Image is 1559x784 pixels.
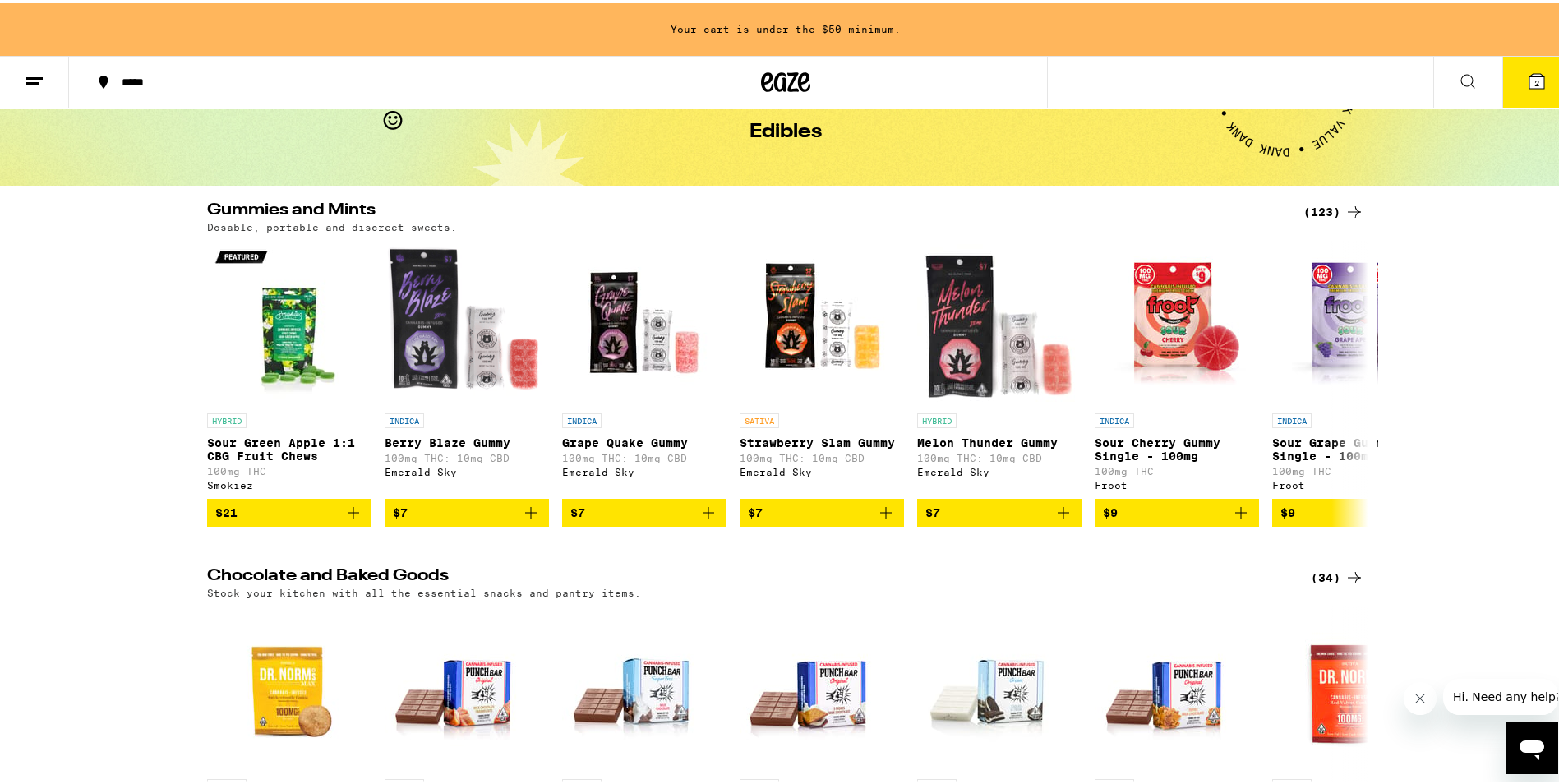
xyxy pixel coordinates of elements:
p: Dosable, portable and discreet sweets. [207,219,457,229]
div: Froot [1272,477,1437,487]
a: Open page for Sour Grape Gummy Single - 100mg from Froot [1272,238,1437,496]
p: 100mg THC [207,463,371,473]
img: Dr. Norm's - Red Velvet Mini Cookie MAX [1272,603,1437,768]
p: Sour Grape Gummy Single - 100mg [1272,433,1437,459]
span: $9 [1280,503,1295,516]
button: Add to bag [207,496,371,523]
span: $7 [748,503,763,516]
div: Emerald Sky [385,463,549,474]
p: 100mg THC [1095,463,1259,473]
a: Open page for Melon Thunder Gummy from Emerald Sky [917,238,1082,496]
img: Froot - Sour Grape Gummy Single - 100mg [1272,238,1437,402]
img: Punch Edibles - Milk Chocolate Caramel Bits 100mg [385,603,549,768]
img: Emerald Sky - Strawberry Slam Gummy [740,238,904,402]
div: Emerald Sky [917,463,1082,474]
p: INDICA [1272,410,1312,425]
div: Smokiez [207,477,371,487]
p: Stock your kitchen with all the essential snacks and pantry items. [207,584,641,595]
span: $7 [393,503,408,516]
p: 100mg THC: 10mg CBD [917,450,1082,460]
iframe: Message from company [1443,676,1558,712]
button: Add to bag [385,496,549,523]
button: Add to bag [740,496,904,523]
span: 2 [1534,75,1539,85]
img: Punch Edibles - Solventless Cookies N' Cream [917,603,1082,768]
button: Add to bag [917,496,1082,523]
p: 100mg THC [1272,463,1437,473]
img: Emerald Sky - Berry Blaze Gummy [385,238,549,402]
img: Smokiez - Sour Green Apple 1:1 CBG Fruit Chews [207,238,371,402]
a: (34) [1311,565,1364,584]
img: Dr. Norm's - Max Dose: Snickerdoodle Mini Cookie - Indica [207,603,371,768]
p: SATIVA [740,410,779,425]
button: Add to bag [1095,496,1259,523]
a: Open page for Sour Cherry Gummy Single - 100mg from Froot [1095,238,1259,496]
a: (123) [1303,199,1364,219]
img: Punch Edibles - SF Milk Chocolate Solventless 100mg [562,603,726,768]
p: Strawberry Slam Gummy [740,433,904,446]
p: 100mg THC: 10mg CBD [740,450,904,460]
p: HYBRID [207,410,247,425]
a: Open page for Strawberry Slam Gummy from Emerald Sky [740,238,904,496]
p: Melon Thunder Gummy [917,433,1082,446]
span: Hi. Need any help? [10,12,118,25]
div: Froot [1095,477,1259,487]
img: Froot - Sour Cherry Gummy Single - 100mg [1095,238,1259,402]
button: Add to bag [562,496,726,523]
span: $21 [215,503,238,516]
p: Sour Cherry Gummy Single - 100mg [1095,433,1259,459]
p: 100mg THC: 10mg CBD [385,450,549,460]
p: Berry Blaze Gummy [385,433,549,446]
button: Add to bag [1272,496,1437,523]
span: $9 [1103,503,1118,516]
span: $7 [925,503,940,516]
p: INDICA [1095,410,1134,425]
h2: Gummies and Mints [207,199,1284,219]
p: Sour Green Apple 1:1 CBG Fruit Chews [207,433,371,459]
div: Emerald Sky [562,463,726,474]
h2: Chocolate and Baked Goods [207,565,1284,584]
img: Emerald Sky - Melon Thunder Gummy [917,238,1082,402]
span: $7 [570,503,585,516]
iframe: Button to launch messaging window [1506,718,1558,771]
a: Open page for Berry Blaze Gummy from Emerald Sky [385,238,549,496]
iframe: Close message [1404,679,1437,712]
p: INDICA [562,410,602,425]
div: Emerald Sky [740,463,904,474]
p: 100mg THC: 10mg CBD [562,450,726,460]
img: Punch Edibles - Toffee Milk Chocolate [1095,603,1259,768]
h1: Edibles [750,119,822,139]
a: Open page for Sour Green Apple 1:1 CBG Fruit Chews from Smokiez [207,238,371,496]
p: HYBRID [917,410,957,425]
p: Grape Quake Gummy [562,433,726,446]
img: Punch Edibles - S'mores Milk Chocolate [740,603,904,768]
p: INDICA [385,410,424,425]
a: Open page for Grape Quake Gummy from Emerald Sky [562,238,726,496]
img: Emerald Sky - Grape Quake Gummy [562,238,726,402]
